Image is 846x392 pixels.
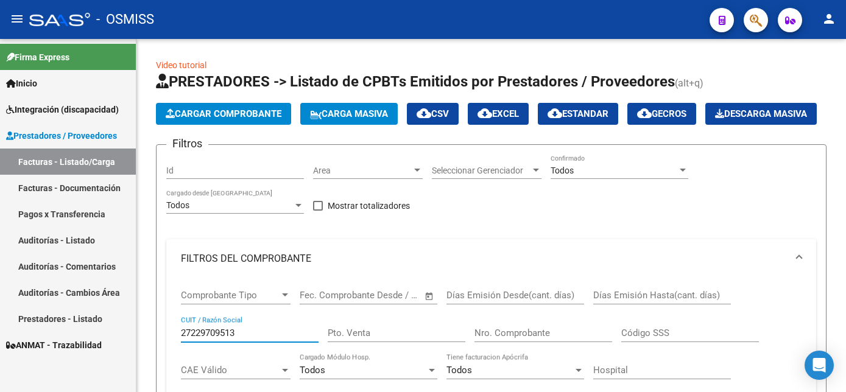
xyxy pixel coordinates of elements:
span: Seleccionar Gerenciador [432,166,531,176]
mat-icon: cloud_download [548,106,562,121]
span: Carga Masiva [310,108,388,119]
span: Area [313,166,412,176]
input: Fecha fin [360,290,419,301]
span: ANMAT - Trazabilidad [6,338,102,352]
app-download-masive: Descarga masiva de comprobantes (adjuntos) [705,103,817,125]
mat-panel-title: FILTROS DEL COMPROBANTE [181,252,787,265]
button: Carga Masiva [300,103,398,125]
span: Descarga Masiva [715,108,807,119]
span: Integración (discapacidad) [6,103,119,116]
h3: Filtros [166,135,208,152]
span: Firma Express [6,51,69,64]
button: EXCEL [468,103,529,125]
span: Cargar Comprobante [166,108,281,119]
span: PRESTADORES -> Listado de CPBTs Emitidos por Prestadores / Proveedores [156,73,675,90]
mat-icon: cloud_download [417,106,431,121]
span: Todos [300,365,325,376]
mat-icon: menu [10,12,24,26]
span: Todos [551,166,574,175]
button: Cargar Comprobante [156,103,291,125]
span: Todos [446,365,472,376]
span: CAE Válido [181,365,280,376]
input: Fecha inicio [300,290,349,301]
button: Estandar [538,103,618,125]
mat-icon: person [822,12,836,26]
button: Descarga Masiva [705,103,817,125]
span: Inicio [6,77,37,90]
span: Prestadores / Proveedores [6,129,117,142]
span: Todos [166,200,189,210]
span: - OSMISS [96,6,154,33]
mat-expansion-panel-header: FILTROS DEL COMPROBANTE [166,239,816,278]
button: CSV [407,103,459,125]
span: CSV [417,108,449,119]
div: Open Intercom Messenger [805,351,834,380]
span: Estandar [548,108,608,119]
span: (alt+q) [675,77,703,89]
span: EXCEL [478,108,519,119]
span: Comprobante Tipo [181,290,280,301]
button: Open calendar [423,289,437,303]
button: Gecros [627,103,696,125]
span: Mostrar totalizadores [328,198,410,213]
mat-icon: cloud_download [637,106,652,121]
a: Video tutorial [156,60,206,70]
mat-icon: cloud_download [478,106,492,121]
span: Gecros [637,108,686,119]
